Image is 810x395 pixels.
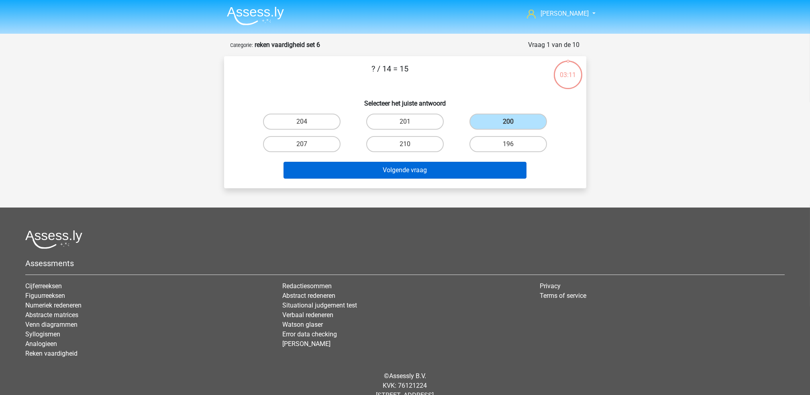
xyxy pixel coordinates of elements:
[25,259,785,268] h5: Assessments
[366,114,444,130] label: 201
[524,9,590,18] a: [PERSON_NAME]
[282,340,331,348] a: [PERSON_NAME]
[541,10,589,17] span: [PERSON_NAME]
[553,60,583,80] div: 03:11
[282,321,323,328] a: Watson glaser
[469,114,547,130] label: 200
[25,330,60,338] a: Syllogismen
[528,40,580,50] div: Vraag 1 van de 10
[282,301,357,309] a: Situational judgement test
[469,136,547,152] label: 196
[282,282,332,290] a: Redactiesommen
[263,114,341,130] label: 204
[282,311,333,319] a: Verbaal redeneren
[25,301,82,309] a: Numeriek redeneren
[25,230,82,249] img: Assessly logo
[540,282,561,290] a: Privacy
[25,311,78,319] a: Abstracte matrices
[282,330,337,338] a: Error data checking
[227,6,284,25] img: Assessly
[25,321,78,328] a: Venn diagrammen
[540,292,586,299] a: Terms of service
[231,42,253,48] small: Categorie:
[389,372,426,380] a: Assessly B.V.
[25,282,62,290] a: Cijferreeksen
[255,41,320,49] strong: reken vaardigheid set 6
[25,350,78,357] a: Reken vaardigheid
[263,136,341,152] label: 207
[282,292,335,299] a: Abstract redeneren
[284,162,526,179] button: Volgende vraag
[237,63,543,87] p: ? / 14 = 15
[366,136,444,152] label: 210
[25,292,65,299] a: Figuurreeksen
[25,340,57,348] a: Analogieen
[237,93,573,107] h6: Selecteer het juiste antwoord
